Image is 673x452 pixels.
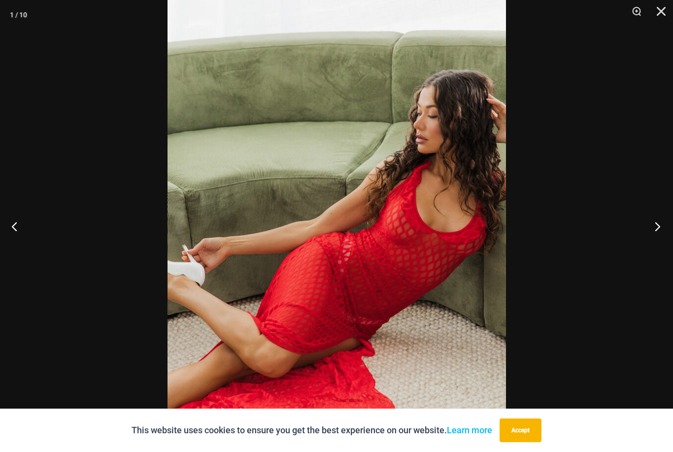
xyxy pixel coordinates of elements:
[636,202,673,251] button: Next
[447,425,492,435] a: Learn more
[10,7,27,22] div: 1 / 10
[500,418,541,442] button: Accept
[132,423,492,438] p: This website uses cookies to ensure you get the best experience on our website.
